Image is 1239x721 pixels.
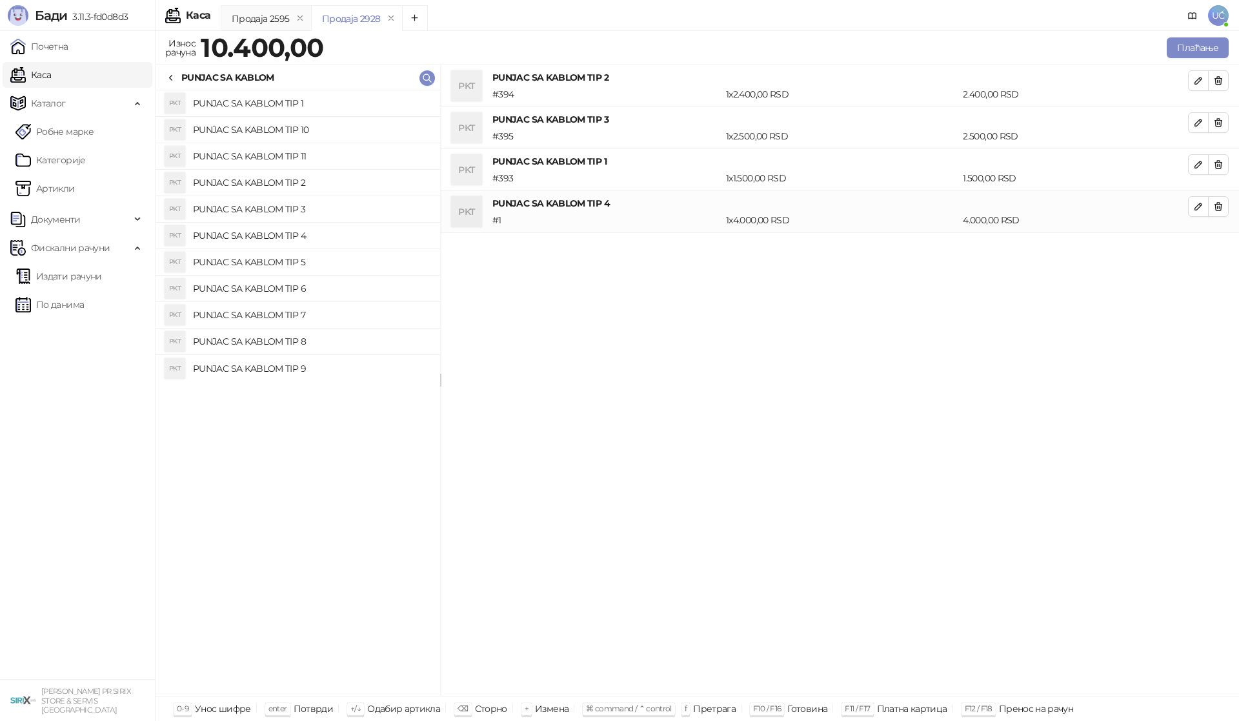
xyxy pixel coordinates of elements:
[268,704,287,713] span: enter
[193,146,430,167] h4: PUNJAC SA KABLOM TIP 11
[723,213,960,227] div: 1 x 4.000,00 RSD
[232,12,289,26] div: Продаја 2595
[67,11,128,23] span: 3.11.3-fd0d8d3
[193,252,430,272] h4: PUNJAC SA KABLOM TIP 5
[181,70,274,85] div: PUNJAC SA KABLOM
[294,700,334,717] div: Потврди
[35,8,67,23] span: Бади
[402,5,428,31] button: Add tab
[367,700,440,717] div: Одабир артикла
[693,700,736,717] div: Претрага
[525,704,529,713] span: +
[490,213,723,227] div: # 1
[193,331,430,352] h4: PUNJAC SA KABLOM TIP 8
[451,112,482,143] div: PKT
[723,87,960,101] div: 1 x 2.400,00 RSD
[490,87,723,101] div: # 394
[10,34,68,59] a: Почетна
[1167,37,1229,58] button: Плаћање
[15,147,86,173] a: Категорије
[165,331,185,352] div: PKT
[458,704,468,713] span: ⌫
[383,13,399,24] button: remove
[163,35,198,61] div: Износ рачуна
[201,32,323,63] strong: 10.400,00
[492,112,1188,127] h4: PUNJAC SA KABLOM TIP 3
[41,687,131,715] small: [PERSON_NAME] PR SIRIX STORE & SERVIS [GEOGRAPHIC_DATA]
[15,263,102,289] a: Издати рачуни
[193,199,430,219] h4: PUNJAC SA KABLOM TIP 3
[31,90,66,116] span: Каталог
[965,704,992,713] span: F12 / F18
[877,700,947,717] div: Платна картица
[165,172,185,193] div: PKT
[685,704,687,713] span: f
[322,12,380,26] div: Продаја 2928
[165,358,185,379] div: PKT
[165,199,185,219] div: PKT
[490,171,723,185] div: # 393
[960,213,1191,227] div: 4.000,00 RSD
[1182,5,1203,26] a: Документација
[999,700,1073,717] div: Пренос на рачун
[960,129,1191,143] div: 2.500,00 RSD
[492,196,1188,210] h4: PUNJAC SA KABLOM TIP 4
[193,278,430,299] h4: PUNJAC SA KABLOM TIP 6
[165,225,185,246] div: PKT
[195,700,251,717] div: Унос шифре
[15,176,75,201] a: ArtikliАртикли
[165,305,185,325] div: PKT
[193,119,430,140] h4: PUNJAC SA KABLOM TIP 10
[490,129,723,143] div: # 395
[586,704,672,713] span: ⌘ command / ⌃ control
[451,196,482,227] div: PKT
[10,62,51,88] a: Каса
[193,93,430,114] h4: PUNJAC SA KABLOM TIP 1
[8,5,28,26] img: Logo
[165,278,185,299] div: PKT
[31,235,110,261] span: Фискални рачуни
[350,704,361,713] span: ↑/↓
[31,207,80,232] span: Документи
[193,305,430,325] h4: PUNJAC SA KABLOM TIP 7
[165,93,185,114] div: PKT
[723,129,960,143] div: 1 x 2.500,00 RSD
[186,10,210,21] div: Каса
[492,154,1188,168] h4: PUNJAC SA KABLOM TIP 1
[475,700,507,717] div: Сторно
[292,13,308,24] button: remove
[15,119,94,145] a: Робне марке
[723,171,960,185] div: 1 x 1.500,00 RSD
[960,171,1191,185] div: 1.500,00 RSD
[193,172,430,193] h4: PUNJAC SA KABLOM TIP 2
[1208,5,1229,26] span: UĆ
[193,225,430,246] h4: PUNJAC SA KABLOM TIP 4
[165,146,185,167] div: PKT
[10,687,36,713] img: 64x64-companyLogo-cb9a1907-c9b0-4601-bb5e-5084e694c383.png
[787,700,827,717] div: Готовина
[177,704,188,713] span: 0-9
[451,70,482,101] div: PKT
[156,90,440,696] div: grid
[451,154,482,185] div: PKT
[753,704,781,713] span: F10 / F16
[960,87,1191,101] div: 2.400,00 RSD
[165,252,185,272] div: PKT
[193,358,430,379] h4: PUNJAC SA KABLOM TIP 9
[535,700,569,717] div: Измена
[845,704,870,713] span: F11 / F17
[165,119,185,140] div: PKT
[15,292,84,318] a: По данима
[492,70,1188,85] h4: PUNJAC SA KABLOM TIP 2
